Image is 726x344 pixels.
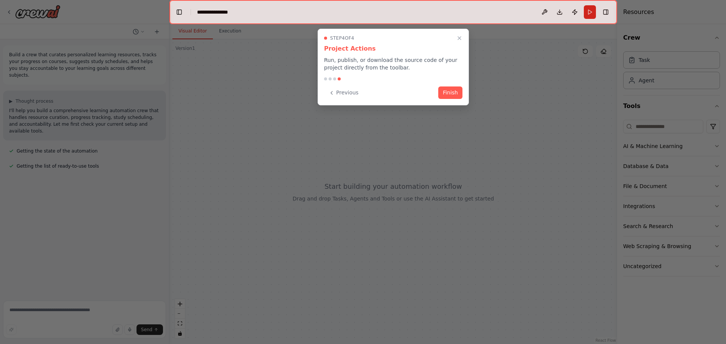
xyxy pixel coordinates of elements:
h3: Project Actions [324,44,462,53]
button: Previous [324,86,363,99]
button: Finish [438,86,462,99]
button: Hide left sidebar [174,7,185,17]
button: Close walkthrough [455,34,464,43]
span: Step 4 of 4 [330,35,354,41]
p: Run, publish, or download the source code of your project directly from the toolbar. [324,56,462,71]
